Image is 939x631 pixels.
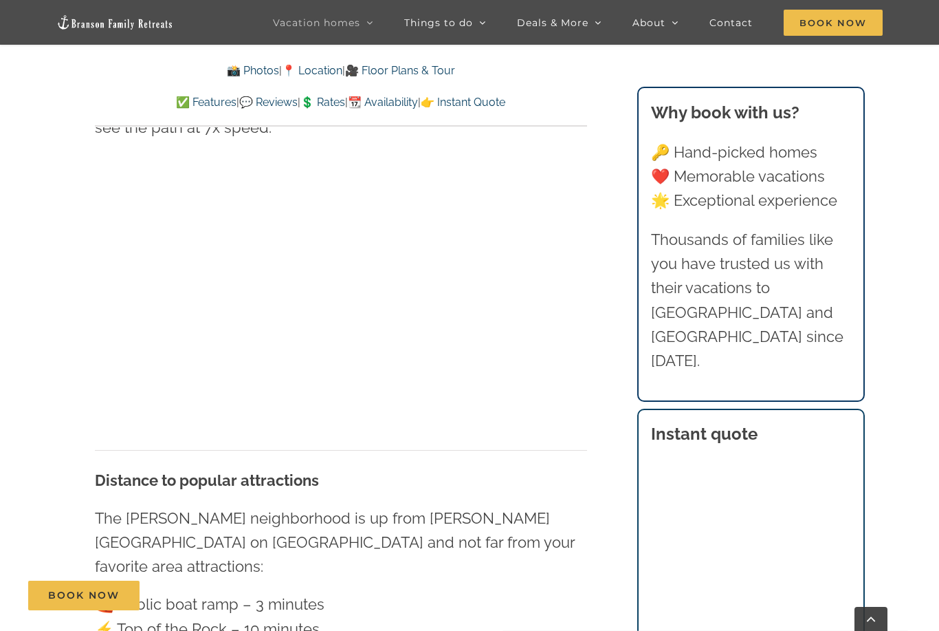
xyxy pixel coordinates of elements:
span: Contact [709,18,753,28]
strong: Distance to popular attractions [95,471,319,489]
a: 📸 Photos [227,64,279,77]
a: 👉 Instant Quote [421,96,505,109]
img: Branson Family Retreats Logo [56,14,173,30]
a: 📍 Location [282,64,342,77]
p: | | | | [95,94,587,111]
h3: Why book with us? [651,100,852,125]
strong: Instant quote [651,424,758,444]
p: | | [95,62,587,80]
a: ✅ Features [176,96,236,109]
span: Vacation homes [273,18,360,28]
p: The [PERSON_NAME] neighborhood is up from [PERSON_NAME][GEOGRAPHIC_DATA] on [GEOGRAPHIC_DATA] and... [95,506,587,579]
a: Book Now [28,581,140,610]
a: 💬 Reviews [239,96,298,109]
a: 💲 Rates [300,96,345,109]
span: Deals & More [517,18,588,28]
p: Thousands of families like you have trusted us with their vacations to [GEOGRAPHIC_DATA] and [GEO... [651,228,852,373]
span: Book Now [784,10,883,36]
p: 🔑 Hand-picked homes ❤️ Memorable vacations 🌟 Exceptional experience [651,140,852,213]
iframe: YouTube video player 1 [95,173,507,414]
a: 🎥 Floor Plans & Tour [345,64,455,77]
a: 📆 Availability [348,96,418,109]
span: Things to do [404,18,473,28]
span: Book Now [48,590,120,601]
span: About [632,18,665,28]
